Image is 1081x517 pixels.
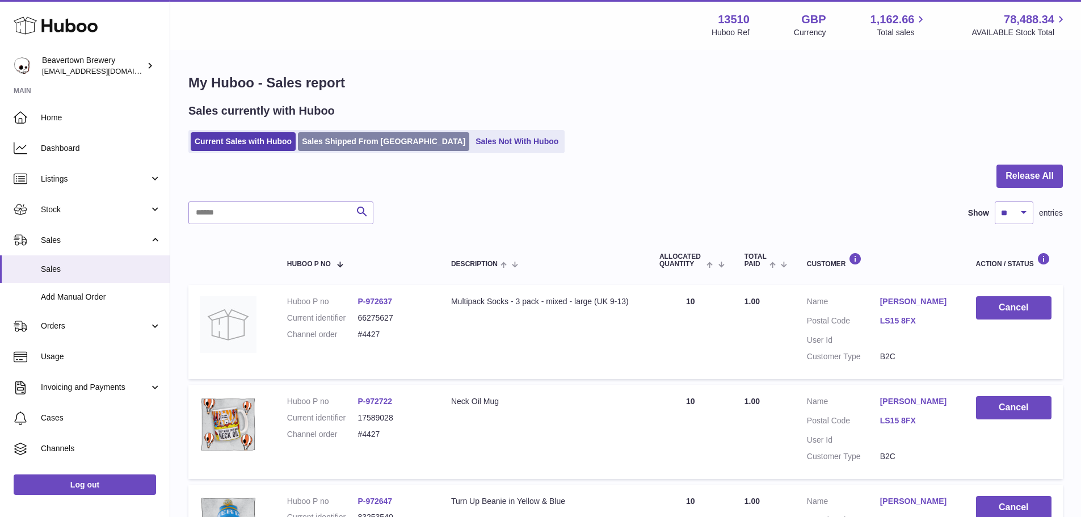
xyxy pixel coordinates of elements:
[14,474,156,495] a: Log out
[41,112,161,123] span: Home
[971,12,1067,38] a: 78,488.34 AVAILABLE Stock Total
[807,451,880,462] dt: Customer Type
[880,351,953,362] dd: B2C
[718,12,750,27] strong: 13510
[41,382,149,393] span: Invoicing and Payments
[357,397,392,406] a: P-972722
[287,429,358,440] dt: Channel order
[41,351,161,362] span: Usage
[880,496,953,507] a: [PERSON_NAME]
[357,329,428,340] dd: #4427
[807,396,880,410] dt: Name
[870,12,915,27] span: 1,162.66
[41,292,161,302] span: Add Manual Order
[807,435,880,445] dt: User Id
[744,297,760,306] span: 1.00
[971,27,1067,38] span: AVAILABLE Stock Total
[42,66,167,75] span: [EMAIL_ADDRESS][DOMAIN_NAME]
[807,335,880,346] dt: User Id
[976,296,1051,320] button: Cancel
[287,313,358,323] dt: Current identifier
[287,260,331,268] span: Huboo P no
[42,55,144,77] div: Beavertown Brewery
[287,413,358,423] dt: Current identifier
[41,413,161,423] span: Cases
[41,235,149,246] span: Sales
[287,296,358,307] dt: Huboo P no
[1039,208,1063,218] span: entries
[807,316,880,329] dt: Postal Code
[996,165,1063,188] button: Release All
[880,415,953,426] a: LS15 8FX
[451,396,637,407] div: Neck Oil Mug
[451,296,637,307] div: Multipack Socks - 3 pack - mixed - large (UK 9-13)
[357,497,392,506] a: P-972647
[807,496,880,510] dt: Name
[188,103,335,119] h2: Sales currently with Huboo
[451,260,498,268] span: Description
[880,451,953,462] dd: B2C
[41,264,161,275] span: Sales
[41,143,161,154] span: Dashboard
[1004,12,1054,27] span: 78,488.34
[880,396,953,407] a: [PERSON_NAME]
[744,397,760,406] span: 1.00
[200,396,256,453] img: beigebell-merchandise-neck-oil-mug-29988979867684.png
[880,316,953,326] a: LS15 8FX
[648,385,733,479] td: 10
[357,413,428,423] dd: 17589028
[298,132,469,151] a: Sales Shipped From [GEOGRAPHIC_DATA]
[357,313,428,323] dd: 66275627
[976,253,1051,268] div: Action / Status
[14,57,31,74] img: internalAdmin-13510@internal.huboo.com
[807,253,953,268] div: Customer
[287,329,358,340] dt: Channel order
[191,132,296,151] a: Current Sales with Huboo
[357,297,392,306] a: P-972637
[41,174,149,184] span: Listings
[976,396,1051,419] button: Cancel
[870,12,928,38] a: 1,162.66 Total sales
[744,497,760,506] span: 1.00
[287,496,358,507] dt: Huboo P no
[41,443,161,454] span: Channels
[712,27,750,38] div: Huboo Ref
[880,296,953,307] a: [PERSON_NAME]
[807,415,880,429] dt: Postal Code
[877,27,927,38] span: Total sales
[188,74,1063,92] h1: My Huboo - Sales report
[968,208,989,218] label: Show
[41,321,149,331] span: Orders
[357,429,428,440] dd: #4427
[41,204,149,215] span: Stock
[451,496,637,507] div: Turn Up Beanie in Yellow & Blue
[807,296,880,310] dt: Name
[807,351,880,362] dt: Customer Type
[200,296,256,353] img: no-photo.jpg
[801,12,826,27] strong: GBP
[794,27,826,38] div: Currency
[744,253,767,268] span: Total paid
[659,253,704,268] span: ALLOCATED Quantity
[648,285,733,379] td: 10
[472,132,562,151] a: Sales Not With Huboo
[287,396,358,407] dt: Huboo P no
